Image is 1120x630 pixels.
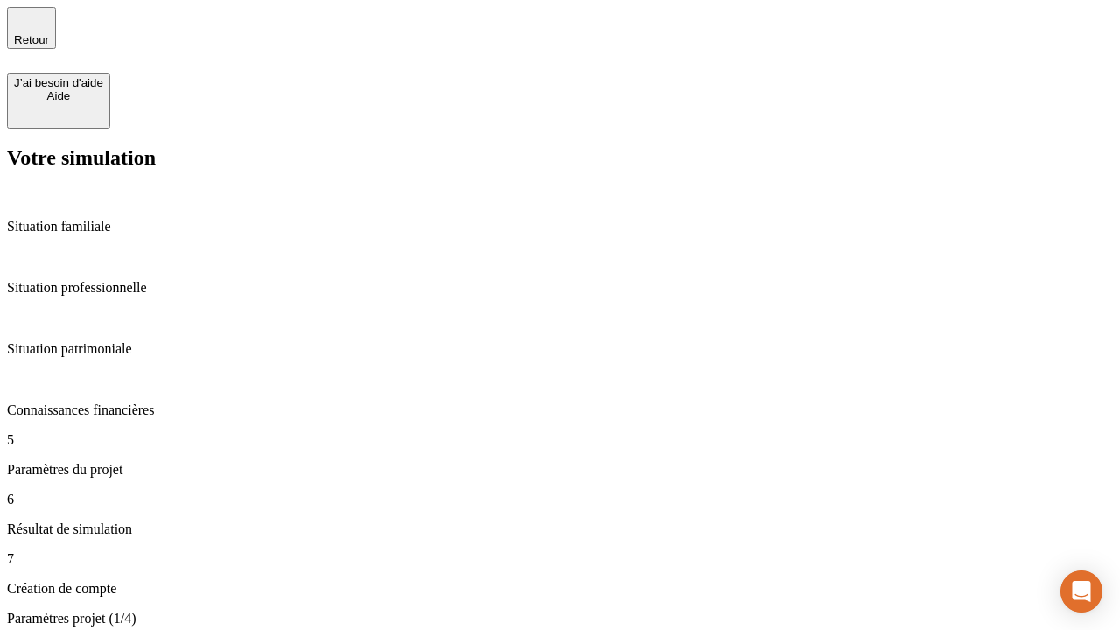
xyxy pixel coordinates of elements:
p: Paramètres projet (1/4) [7,611,1113,626]
p: Situation patrimoniale [7,341,1113,357]
button: J’ai besoin d'aideAide [7,73,110,129]
button: Retour [7,7,56,49]
p: Paramètres du projet [7,462,1113,478]
p: 7 [7,551,1113,567]
div: J’ai besoin d'aide [14,76,103,89]
p: 6 [7,492,1113,507]
p: Situation professionnelle [7,280,1113,296]
div: Open Intercom Messenger [1060,570,1102,612]
p: Création de compte [7,581,1113,597]
span: Retour [14,33,49,46]
h2: Votre simulation [7,146,1113,170]
p: 5 [7,432,1113,448]
p: Connaissances financières [7,402,1113,418]
div: Aide [14,89,103,102]
p: Situation familiale [7,219,1113,234]
p: Résultat de simulation [7,521,1113,537]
